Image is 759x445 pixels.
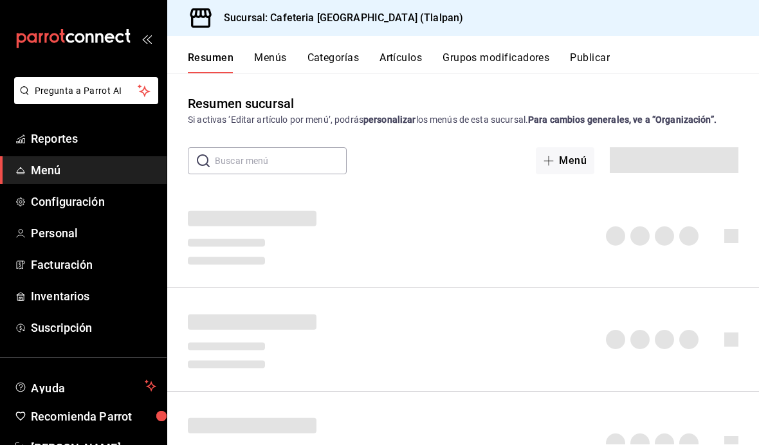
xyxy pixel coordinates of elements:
[31,378,140,394] span: Ayuda
[188,113,738,127] div: Si activas ‘Editar artículo por menú’, podrás los menús de esta sucursal.
[188,51,233,73] button: Resumen
[9,93,158,107] a: Pregunta a Parrot AI
[31,287,156,305] span: Inventarios
[379,51,422,73] button: Artículos
[142,33,152,44] button: open_drawer_menu
[31,224,156,242] span: Personal
[31,319,156,336] span: Suscripción
[31,193,156,210] span: Configuración
[214,10,463,26] h3: Sucursal: Cafeteria [GEOGRAPHIC_DATA] (Tlalpan)
[570,51,610,73] button: Publicar
[31,256,156,273] span: Facturación
[35,84,138,98] span: Pregunta a Parrot AI
[31,161,156,179] span: Menú
[14,77,158,104] button: Pregunta a Parrot AI
[307,51,360,73] button: Categorías
[188,94,294,113] div: Resumen sucursal
[528,114,717,125] strong: Para cambios generales, ve a “Organización”.
[188,51,759,73] div: navigation tabs
[215,148,347,174] input: Buscar menú
[363,114,416,125] strong: personalizar
[443,51,549,73] button: Grupos modificadores
[31,130,156,147] span: Reportes
[254,51,286,73] button: Menús
[31,408,156,425] span: Recomienda Parrot
[536,147,594,174] button: Menú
